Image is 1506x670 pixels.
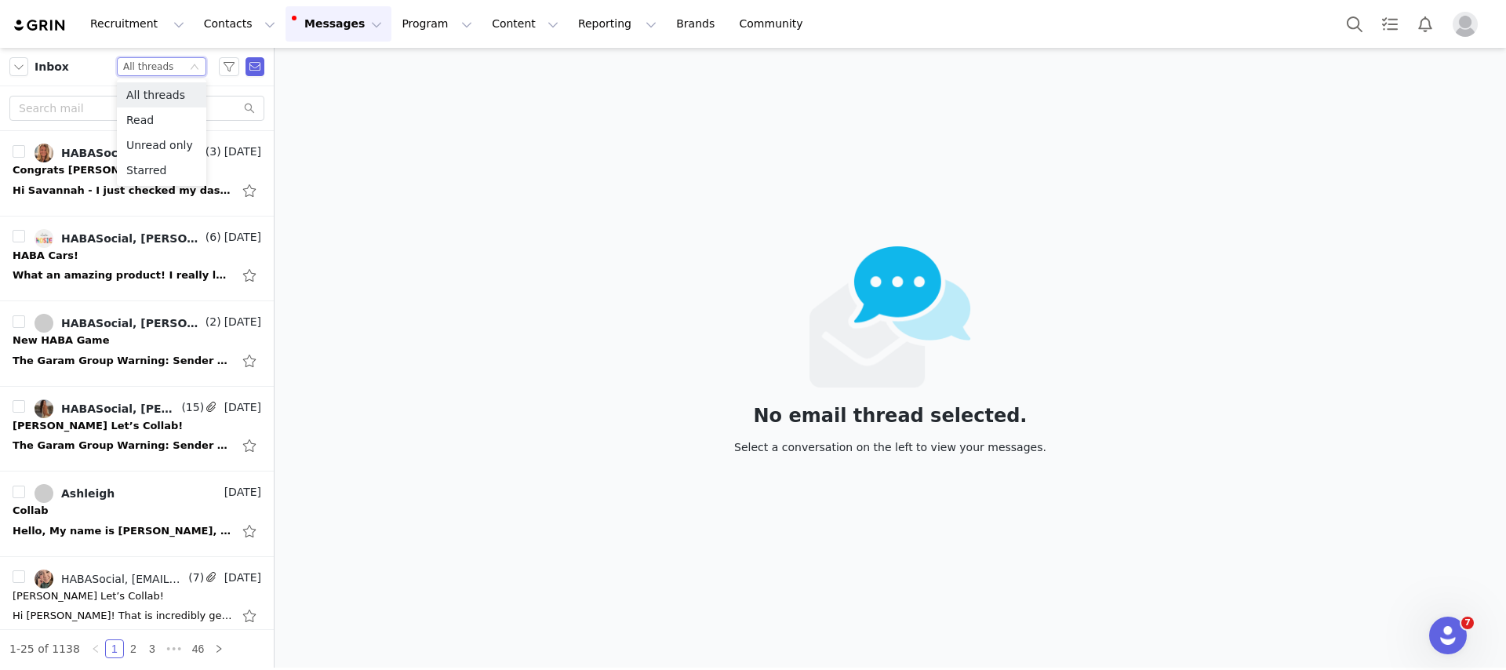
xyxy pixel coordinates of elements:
img: 4da6d2db-a30d-402d-bda9-a70771daebf6.jpg [35,144,53,162]
button: Profile [1443,12,1493,37]
button: Content [482,6,568,42]
a: Brands [667,6,729,42]
button: Contacts [195,6,285,42]
li: Read [117,107,206,133]
a: HABASocial, [PERSON_NAME], [PERSON_NAME], [PERSON_NAME], Team [PERSON_NAME] [35,399,178,418]
img: 5f9bbfbb-ed81-4114-ac47-a4b39fc8002e.jpg [35,399,53,418]
img: placeholder-profile.jpg [1453,12,1478,37]
img: emails-empty2x.png [809,246,972,388]
div: HABASocial, [PERSON_NAME], [PERSON_NAME], [PERSON_NAME], Team [PERSON_NAME] [61,402,178,415]
div: The Garam Group Warning: Sender @media​.dani​.standring@gmail​.com has never sent any emails to y... [13,353,232,369]
a: 1 [106,640,123,657]
span: (15) [178,399,204,416]
span: 7 [1461,617,1474,629]
li: Next 3 Pages [162,639,187,658]
a: 2 [125,640,142,657]
img: 477b8b9a-14af-42fc-9dcd-08df45e36acf.jpg [35,229,53,248]
div: New HABA Game [13,333,109,348]
span: Inbox [35,59,69,75]
button: Messages [286,6,391,42]
i: icon: right [214,644,224,654]
div: No email thread selected. [734,407,1046,424]
div: Select a conversation on the left to view your messages. [734,439,1046,456]
div: The Garam Group Warning: Sender @regan​.haarala@teamwass​.com is not yet trusted by your organiza... [13,438,232,453]
iframe: Intercom live chat [1429,617,1467,654]
div: HABASocial, [PERSON_NAME] [61,147,202,159]
div: HABASocial, [EMAIL_ADDRESS][DOMAIN_NAME] [61,573,185,585]
img: grin logo [13,18,67,33]
li: 1-25 of 1138 [9,639,80,658]
a: Tasks [1373,6,1407,42]
li: Starred [117,158,206,183]
a: HABASocial, [PERSON_NAME] [35,144,202,162]
button: Reporting [569,6,666,42]
div: Ken x HABA Let’s Collab! [13,418,183,434]
div: HABASocial, [PERSON_NAME], [PERSON_NAME] [61,317,202,330]
li: All threads [117,82,206,107]
div: Maria x HABA Let’s Collab! [13,588,164,604]
i: icon: down [190,62,199,73]
button: Search [1337,6,1372,42]
div: Hi Maria! That is incredibly generous and we are so so grateful, your family is the sweetest and ... [13,608,232,624]
button: Program [392,6,482,42]
span: ••• [162,639,187,658]
img: 770fb016-cb0d-4d9b-81bf-9e69af777b07.jpg [35,570,53,588]
li: Previous Page [86,639,105,658]
li: 46 [187,639,210,658]
div: Congrats Mackenzie! [13,162,167,178]
a: HABASocial, [PERSON_NAME] [35,229,202,248]
div: HABASocial, [PERSON_NAME] [61,232,202,245]
a: 46 [187,640,209,657]
li: 1 [105,639,124,658]
div: HABA Cars! [13,248,78,264]
button: Recruitment [81,6,194,42]
div: Hi Savannah - I just checked my dashboard and it looks like my instagram isn't syncing properly s... [13,183,232,198]
a: Ashleigh [35,484,115,503]
button: Notifications [1408,6,1442,42]
li: Unread only [117,133,206,158]
div: Collab [13,503,48,519]
li: 3 [143,639,162,658]
i: icon: left [91,644,100,654]
a: HABASocial, [PERSON_NAME], [PERSON_NAME] [35,314,202,333]
a: HABASocial, [EMAIL_ADDRESS][DOMAIN_NAME] [35,570,185,588]
span: Send Email [246,57,264,76]
input: Search mail [9,96,264,121]
li: 2 [124,639,143,658]
a: 3 [144,640,161,657]
div: Hello, My name is Ashleigh, I am full time stay at home and homeschool mama of four, ages 14, 6, ... [13,523,232,539]
div: Ashleigh [61,487,115,500]
li: Next Page [209,639,228,658]
div: All threads [123,58,173,75]
div: What an amazing product! I really love how it can transform into so many different configurations... [13,268,232,283]
a: Community [730,6,820,42]
i: icon: search [244,103,255,114]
